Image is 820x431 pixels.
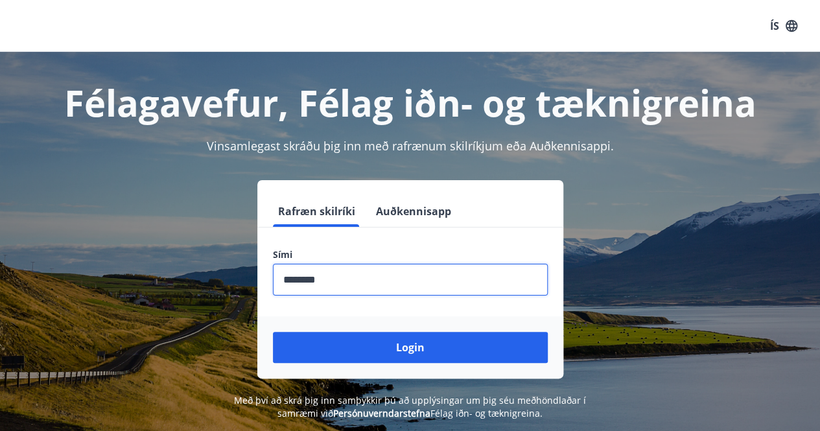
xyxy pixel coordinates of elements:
span: Vinsamlegast skráðu þig inn með rafrænum skilríkjum eða Auðkennisappi. [207,138,614,154]
button: Auðkennisapp [371,196,456,227]
button: ÍS [763,14,804,38]
button: Rafræn skilríki [273,196,360,227]
button: Login [273,332,548,363]
span: Með því að skrá þig inn samþykkir þú að upplýsingar um þig séu meðhöndlaðar í samræmi við Félag i... [234,394,586,419]
label: Sími [273,248,548,261]
h1: Félagavefur, Félag iðn- og tæknigreina [16,78,804,127]
a: Persónuverndarstefna [333,407,430,419]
